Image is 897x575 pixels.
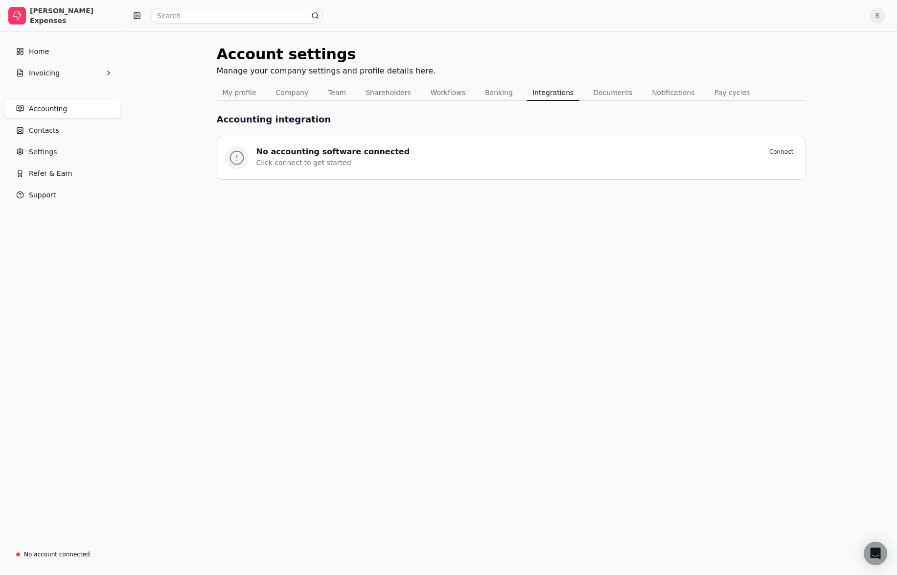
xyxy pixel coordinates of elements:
[29,125,59,136] span: Contacts
[29,47,49,57] span: Home
[29,147,57,157] span: Settings
[4,63,121,83] button: Invoicing
[217,43,436,65] div: Account settings
[151,8,323,24] input: Search
[765,146,798,158] button: Connect
[29,168,72,179] span: Refer & Earn
[646,85,701,100] button: Notifications
[4,164,121,183] button: Refer & Earn
[217,113,331,126] h1: Accounting integration
[4,42,121,61] a: Home
[4,546,121,563] a: No account connected
[217,85,806,101] nav: Tabs
[479,85,519,100] button: Banking
[24,550,90,559] div: No account connected
[864,542,887,565] div: Open Intercom Messenger
[30,6,116,25] div: [PERSON_NAME] Expenses
[29,104,67,114] span: Accounting
[4,99,121,119] a: Accounting
[270,85,315,100] button: Company
[217,85,262,100] button: My profile
[4,185,121,205] button: Support
[870,8,885,24] button: B
[424,85,471,100] button: Workflows
[4,142,121,162] a: Settings
[709,85,756,100] button: Pay cycles
[29,68,60,78] span: Invoicing
[587,85,638,100] button: Documents
[256,158,798,168] div: Click connect to get started
[256,146,410,158] div: No accounting software connected
[29,190,56,200] span: Support
[217,65,436,77] div: Manage your company settings and profile details here.
[360,85,416,100] button: Shareholders
[322,85,352,100] button: Team
[4,120,121,140] a: Contacts
[527,85,579,100] button: Integrations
